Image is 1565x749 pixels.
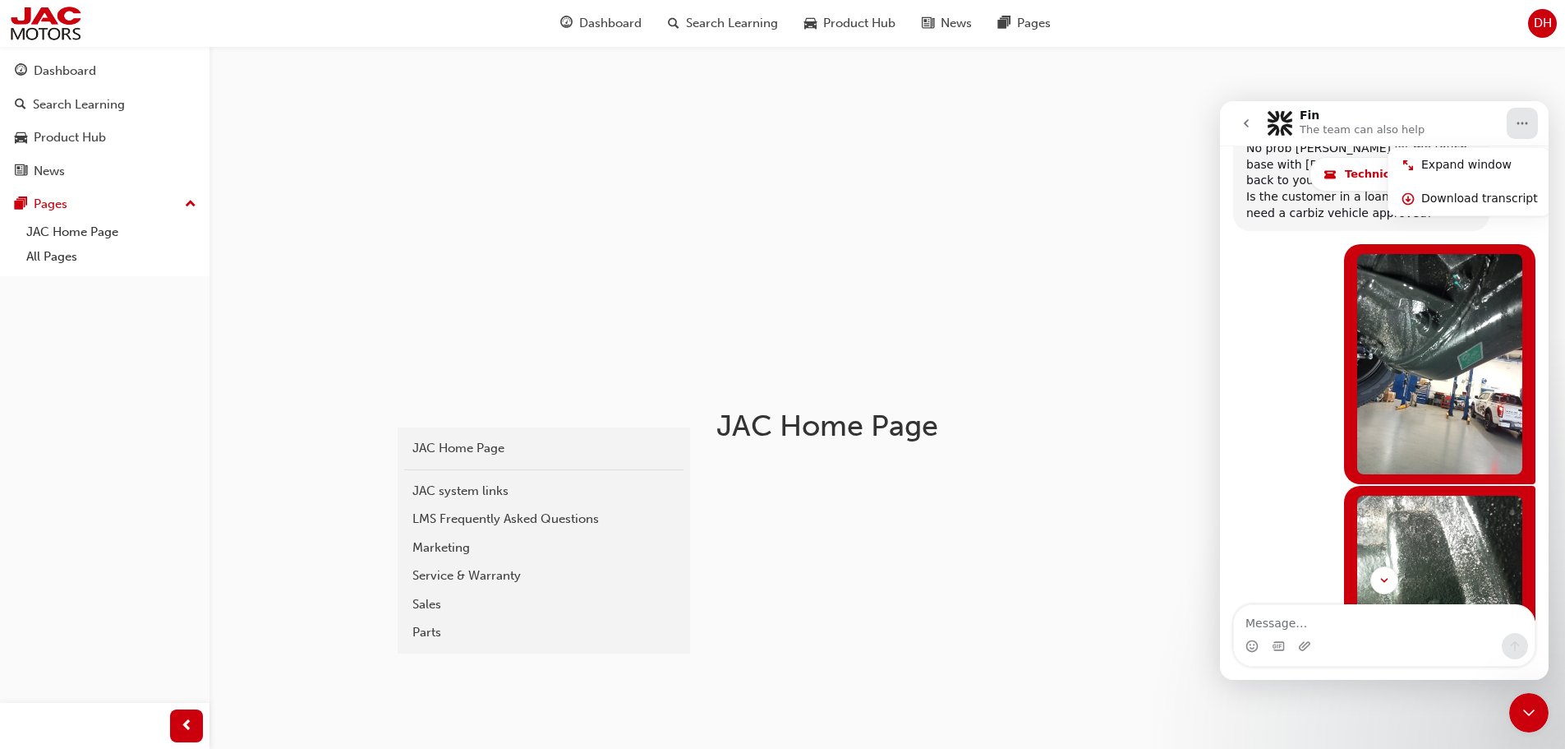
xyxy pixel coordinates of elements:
[412,510,675,529] div: LMS Frequently Asked Questions
[20,244,203,270] a: All Pages
[185,194,196,215] span: up-icon
[7,123,203,153] a: Product Hub
[412,595,675,614] div: Sales
[404,590,684,619] a: Sales
[655,7,791,40] a: search-iconSearch Learning
[20,220,203,245] a: JAC Home Page
[412,539,675,557] div: Marketing
[7,189,203,220] button: Pages
[34,162,65,181] div: News
[404,505,684,534] a: LMS Frequently Asked Questions
[547,7,655,40] a: guage-iconDashboard
[34,128,106,147] div: Product Hub
[7,156,203,187] a: News
[168,81,331,114] div: Download transcript
[1509,693,1549,733] iframe: Intercom live chat
[791,7,909,40] a: car-iconProduct Hub
[15,98,26,113] span: search-icon
[804,13,817,34] span: car-icon
[1534,14,1552,33] span: DH
[1017,14,1051,33] span: Pages
[412,566,675,585] div: Service & Warranty
[282,532,308,558] button: Send a message…
[8,5,83,42] img: jac-portal
[7,90,203,120] a: Search Learning
[560,13,573,34] span: guage-icon
[579,14,642,33] span: Dashboard
[15,131,27,146] span: car-icon
[686,14,778,33] span: Search Learning
[412,482,675,501] div: JAC system links
[13,143,315,385] div: David says…
[181,716,193,737] span: prev-icon
[15,197,27,212] span: pages-icon
[7,53,203,189] button: DashboardSearch LearningProduct HubNews
[25,539,39,552] button: Emoji picker
[150,465,178,493] button: Scroll to bottom
[412,623,675,642] div: Parts
[15,164,27,179] span: news-icon
[404,434,684,463] a: JAC Home Page
[34,195,67,214] div: Pages
[33,95,125,114] div: Search Learning
[52,539,65,552] button: Gif picker
[404,534,684,562] a: Marketing
[404,618,684,647] a: Parts
[922,13,934,34] span: news-icon
[412,439,675,458] div: JAC Home Page
[716,408,1255,444] h1: JAC Home Page
[1220,101,1549,680] iframe: Intercom live chat
[823,14,895,33] span: Product Hub
[998,13,1010,34] span: pages-icon
[7,56,203,86] a: Dashboard
[34,62,96,81] div: Dashboard
[668,13,679,34] span: search-icon
[1528,9,1557,38] button: DH
[125,67,225,80] span: Technical Report
[15,64,27,79] span: guage-icon
[201,89,318,106] div: Download transcript
[941,14,972,33] span: News
[201,55,318,72] div: Expand window
[404,477,684,506] a: JAC system links
[909,7,985,40] a: news-iconNews
[90,56,239,90] a: Technical Report
[13,385,315,626] div: David says…
[14,504,315,532] textarea: Message…
[404,562,684,590] a: Service & Warranty
[168,47,331,81] div: Expand window
[78,539,91,552] button: Upload attachment
[985,7,1064,40] a: pages-iconPages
